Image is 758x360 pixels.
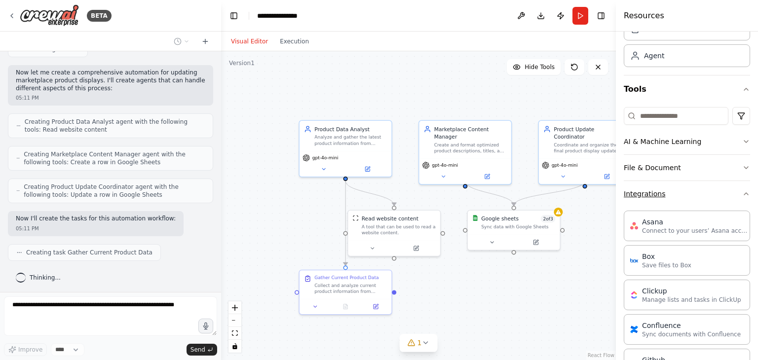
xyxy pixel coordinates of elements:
[228,314,241,327] button: zoom out
[362,224,436,236] div: A tool that can be used to read a website content.
[400,334,438,352] button: 1
[363,302,388,311] button: Open in side panel
[190,346,205,354] span: Send
[314,134,387,146] div: Analyze and gather the latest product information from various sources including inventory data, ...
[467,210,560,251] div: Google SheetsGoogle sheets2of3Sync data with Google Sheets
[432,162,458,168] span: gpt-4o-mini
[642,321,741,330] div: Confluence
[299,270,392,315] div: Gather Current Product DataCollect and analyze current product information from {data_sources} in...
[314,125,387,133] div: Product Data Analyst
[510,181,589,206] g: Edge from 1a346571-62df-4a4b-b63b-afe33c3ffa7a to a825dbc5-8074-46b7-96e7-c848e97c6a25
[466,172,508,181] button: Open in side panel
[24,150,205,166] span: Creating Marketplace Content Manager agent with the following tools: Create a row in Google Sheets
[342,181,349,265] g: Edge from 621b52c6-dc79-4ba0-aadc-b678a1c0a0ed to de8fa54d-0cc5-4efb-88e9-4c5354e0863f
[198,319,213,333] button: Click to speak your automation idea
[229,59,255,67] div: Version 1
[418,120,512,185] div: Marketplace Content ManagerCreate and format optimized product descriptions, titles, and display ...
[624,181,750,207] button: Integrations
[20,4,79,27] img: Logo
[630,291,638,299] img: ClickUp
[228,301,241,314] button: zoom in
[594,9,608,23] button: Hide right sidebar
[417,338,422,348] span: 1
[515,238,557,247] button: Open in side panel
[642,261,691,269] p: Save files to Box
[312,155,339,161] span: gpt-4o-mini
[624,129,750,154] button: AI & Machine Learning
[16,215,176,223] p: Now I'll create the tasks for this automation workflow:
[552,162,578,168] span: gpt-4o-mini
[624,14,750,75] div: Crew
[395,244,437,252] button: Open in side panel
[434,125,507,140] div: Marketplace Content Manager
[314,275,379,281] div: Gather Current Product Data
[228,301,241,353] div: React Flow controls
[346,165,389,174] button: Open in side panel
[274,36,315,47] button: Execution
[624,10,664,22] h4: Resources
[314,282,387,294] div: Collect and analyze current product information from {data_sources} including inventory levels, p...
[507,59,561,75] button: Hide Tools
[642,227,751,235] p: Connect to your users’ Asana accounts
[624,75,750,103] button: Tools
[228,327,241,340] button: fit view
[642,252,691,261] div: Box
[541,215,555,222] span: Number of enabled actions
[630,222,638,230] img: Asana
[472,215,478,221] img: Google Sheets
[4,296,217,336] textarea: To enrich screen reader interactions, please activate Accessibility in Grammarly extension settings
[4,343,47,356] button: Improve
[330,302,361,311] button: No output available
[642,330,741,338] p: Sync documents with Confluence
[642,217,751,227] div: Asana
[434,142,507,154] div: Create and format optimized product descriptions, titles, and display content for {marketplace_na...
[18,346,42,354] span: Improve
[16,69,205,92] p: Now let me create a comprehensive automation for updating marketplace product displays. I'll crea...
[24,183,205,199] span: Creating Product Update Coordinator agent with the following tools: Update a row in Google Sheets
[588,353,614,358] a: React Flow attribution
[228,340,241,353] button: toggle interactivity
[461,181,518,206] g: Edge from cf3b75f4-ed14-4a3e-845b-d1f3b4fcf9ad to a825dbc5-8074-46b7-96e7-c848e97c6a25
[353,215,359,221] img: ScrapeWebsiteTool
[586,172,628,181] button: Open in side panel
[299,120,392,178] div: Product Data AnalystAnalyze and gather the latest product information from various sources includ...
[87,10,112,22] div: BETA
[630,256,638,264] img: Box
[538,120,631,185] div: Product Update CoordinatorCoordinate and organize the final product display updates for {marketpl...
[362,215,418,222] div: Read website content
[257,11,306,21] nav: breadcrumb
[227,9,241,23] button: Hide left sidebar
[26,249,152,256] span: Creating task Gather Current Product Data
[187,344,217,356] button: Send
[642,296,741,304] p: Manage lists and tasks in ClickUp
[554,125,626,140] div: Product Update Coordinator
[624,155,750,180] button: File & Document
[525,63,555,71] span: Hide Tools
[630,325,638,333] img: Confluence
[481,215,519,222] div: Google sheets
[30,274,61,282] span: Thinking...
[347,210,441,256] div: ScrapeWebsiteToolRead website contentA tool that can be used to read a website content.
[225,36,274,47] button: Visual Editor
[25,118,205,134] span: Creating Product Data Analyst agent with the following tools: Read website content
[342,181,398,206] g: Edge from 621b52c6-dc79-4ba0-aadc-b678a1c0a0ed to e56f5772-0a85-455e-b031-20e0f908b36e
[197,36,213,47] button: Start a new chat
[554,142,626,154] div: Coordinate and organize the final product display updates for {marketplace_name}, ensuring all in...
[16,94,205,102] div: 05:11 PM
[642,286,741,296] div: Clickup
[481,224,555,230] div: Sync data with Google Sheets
[16,225,176,232] div: 05:11 PM
[170,36,193,47] button: Switch to previous chat
[644,51,664,61] div: Agent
